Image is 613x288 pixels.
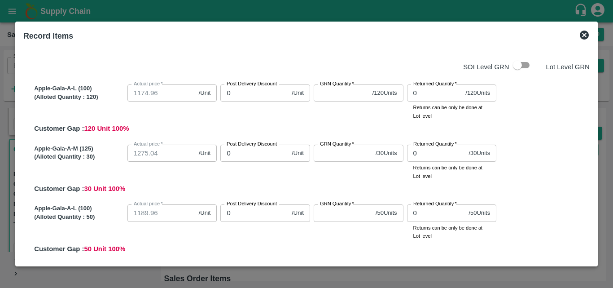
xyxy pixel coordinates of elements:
[84,245,126,253] span: 50 Unit 100 %
[320,261,354,268] label: GRN Quantity
[34,84,124,93] p: Apple-Gala-A-L (100)
[220,204,288,222] input: 0.0
[227,261,277,268] label: Post Delivery Discount
[34,153,124,161] p: (Alloted Quantity : 30 )
[134,141,163,148] label: Actual price
[134,80,163,88] label: Actual price
[376,209,397,217] span: / 50 Units
[84,185,126,192] span: 30 Unit 100 %
[220,84,288,102] input: 0.0
[292,149,304,158] span: /Unit
[199,149,211,158] span: /Unit
[407,145,465,162] input: 0
[134,261,163,268] label: Actual price
[469,149,490,158] span: / 30 Units
[134,200,163,208] label: Actual price
[376,149,397,158] span: / 30 Units
[413,200,457,208] label: Returned Quantity
[413,141,457,148] label: Returned Quantity
[23,31,73,40] b: Record Items
[199,209,211,217] span: /Unit
[413,164,490,180] p: Returns can be only be done at Lot level
[34,213,124,222] p: (Alloted Quantity : 50 )
[227,200,277,208] label: Post Delivery Discount
[465,89,490,97] span: / 120 Units
[34,125,84,132] span: Customer Gap :
[34,145,124,153] p: Apple-Gala-A-M (125)
[413,224,490,240] p: Returns can be only be done at Lot level
[127,145,195,162] input: 0.0
[413,103,490,120] p: Returns can be only be done at Lot level
[413,80,457,88] label: Returned Quantity
[34,245,84,253] span: Customer Gap :
[292,89,304,97] span: /Unit
[127,84,195,102] input: 0.0
[320,200,354,208] label: GRN Quantity
[469,209,490,217] span: / 50 Units
[546,62,589,72] p: Lot Level GRN
[292,209,304,217] span: /Unit
[227,141,277,148] label: Post Delivery Discount
[407,204,465,222] input: 0
[127,204,195,222] input: 0.0
[320,141,354,148] label: GRN Quantity
[34,185,84,192] span: Customer Gap :
[84,125,129,132] span: 120 Unit 100 %
[34,93,124,102] p: (Alloted Quantity : 120 )
[372,89,397,97] span: / 120 Units
[34,204,124,213] p: Apple-Gala-A-L (100)
[407,84,462,102] input: 0
[320,80,354,88] label: GRN Quantity
[227,80,277,88] label: Post Delivery Discount
[220,145,288,162] input: 0.0
[413,261,457,268] label: Returned Quantity
[463,62,509,72] p: SOI Level GRN
[199,89,211,97] span: /Unit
